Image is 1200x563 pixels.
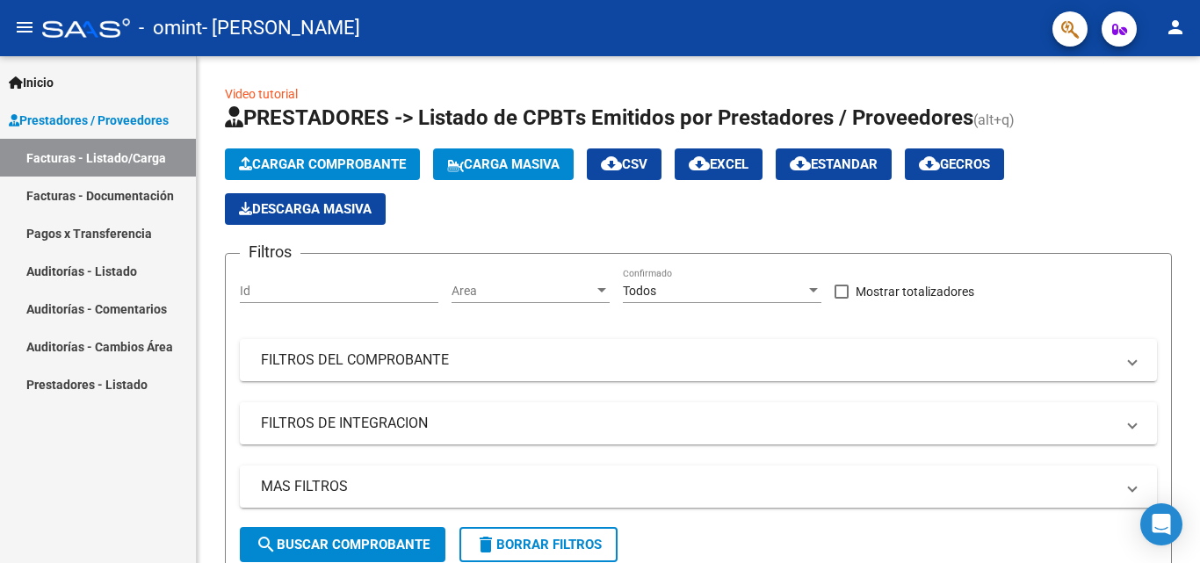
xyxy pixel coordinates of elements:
[905,148,1004,180] button: Gecros
[452,284,594,299] span: Area
[261,350,1115,370] mat-panel-title: FILTROS DEL COMPROBANTE
[261,477,1115,496] mat-panel-title: MAS FILTROS
[261,414,1115,433] mat-panel-title: FILTROS DE INTEGRACION
[256,537,430,552] span: Buscar Comprobante
[475,537,602,552] span: Borrar Filtros
[601,153,622,174] mat-icon: cloud_download
[225,193,386,225] app-download-masive: Descarga masiva de comprobantes (adjuntos)
[240,339,1157,381] mat-expansion-panel-header: FILTROS DEL COMPROBANTE
[202,9,360,47] span: - [PERSON_NAME]
[240,466,1157,508] mat-expansion-panel-header: MAS FILTROS
[973,112,1015,128] span: (alt+q)
[225,105,973,130] span: PRESTADORES -> Listado de CPBTs Emitidos por Prestadores / Proveedores
[1140,503,1182,545] div: Open Intercom Messenger
[689,153,710,174] mat-icon: cloud_download
[790,156,878,172] span: Estandar
[225,87,298,101] a: Video tutorial
[919,153,940,174] mat-icon: cloud_download
[790,153,811,174] mat-icon: cloud_download
[459,527,618,562] button: Borrar Filtros
[256,534,277,555] mat-icon: search
[14,17,35,38] mat-icon: menu
[856,281,974,302] span: Mostrar totalizadores
[447,156,560,172] span: Carga Masiva
[675,148,763,180] button: EXCEL
[689,156,748,172] span: EXCEL
[587,148,661,180] button: CSV
[139,9,202,47] span: - omint
[239,156,406,172] span: Cargar Comprobante
[919,156,990,172] span: Gecros
[623,284,656,298] span: Todos
[225,148,420,180] button: Cargar Comprobante
[1165,17,1186,38] mat-icon: person
[225,193,386,225] button: Descarga Masiva
[9,73,54,92] span: Inicio
[601,156,647,172] span: CSV
[239,201,372,217] span: Descarga Masiva
[9,111,169,130] span: Prestadores / Proveedores
[240,527,445,562] button: Buscar Comprobante
[240,240,300,264] h3: Filtros
[240,402,1157,444] mat-expansion-panel-header: FILTROS DE INTEGRACION
[475,534,496,555] mat-icon: delete
[776,148,892,180] button: Estandar
[433,148,574,180] button: Carga Masiva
